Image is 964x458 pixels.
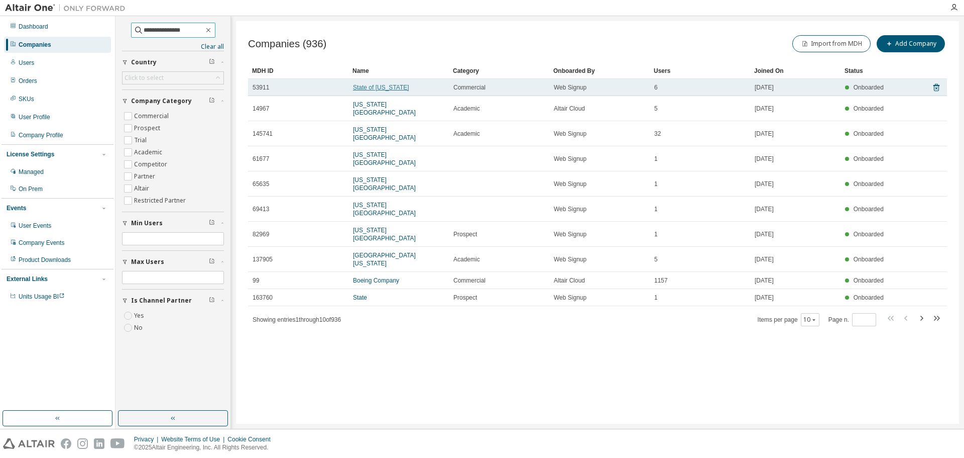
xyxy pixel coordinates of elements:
[19,222,51,230] div: User Events
[253,105,269,113] span: 14967
[453,130,480,138] span: Academic
[209,219,215,227] span: Clear filter
[19,168,44,176] div: Managed
[854,231,884,238] span: Onboarded
[209,258,215,266] span: Clear filter
[134,146,164,158] label: Academic
[554,277,585,285] span: Altair Cloud
[877,35,945,52] button: Add Company
[7,150,54,158] div: License Settings
[131,58,157,66] span: Country
[253,255,273,263] span: 137905
[755,255,774,263] span: [DATE]
[122,51,224,73] button: Country
[353,294,367,301] a: State
[253,277,259,285] span: 99
[554,83,586,91] span: Web Signup
[125,74,164,82] div: Click to select
[209,58,215,66] span: Clear filter
[19,256,71,264] div: Product Downloads
[19,113,50,121] div: User Profile
[654,230,658,238] span: 1
[845,63,887,79] div: Status
[854,294,884,301] span: Onboarded
[453,230,477,238] span: Prospect
[754,63,836,79] div: Joined On
[131,258,164,266] span: Max Users
[122,43,224,51] a: Clear all
[654,155,658,163] span: 1
[134,435,161,443] div: Privacy
[854,206,884,213] span: Onboarded
[553,63,646,79] div: Onboarded By
[755,105,774,113] span: [DATE]
[253,83,269,91] span: 53911
[654,180,658,188] span: 1
[854,180,884,188] span: Onboarded
[7,204,26,212] div: Events
[755,277,774,285] span: [DATE]
[654,205,658,213] span: 1
[854,256,884,263] span: Onboarded
[353,101,416,116] a: [US_STATE][GEOGRAPHIC_DATA]
[131,97,192,105] span: Company Category
[758,313,819,326] span: Items per page
[19,293,65,300] span: Units Usage BI
[77,438,88,449] img: instagram.svg
[353,252,416,267] a: [GEOGRAPHIC_DATA][US_STATE]
[554,130,586,138] span: Web Signup
[453,294,477,302] span: Prospect
[792,35,871,52] button: Import from MDH
[554,105,585,113] span: Altair Cloud
[353,277,399,284] a: Boeing Company
[19,131,63,139] div: Company Profile
[7,275,48,283] div: External Links
[122,212,224,234] button: Min Users
[453,277,486,285] span: Commercial
[854,277,884,284] span: Onboarded
[209,297,215,305] span: Clear filter
[134,182,151,195] label: Altair
[94,438,104,449] img: linkedin.svg
[253,205,269,213] span: 69413
[209,97,215,105] span: Clear filter
[654,130,661,138] span: 32
[453,63,545,79] div: Category
[803,316,817,324] button: 10
[227,435,276,443] div: Cookie Consent
[131,219,163,227] span: Min Users
[755,83,774,91] span: [DATE]
[134,310,146,322] label: Yes
[755,205,774,213] span: [DATE]
[134,110,171,122] label: Commercial
[654,105,658,113] span: 5
[353,126,416,141] a: [US_STATE][GEOGRAPHIC_DATA]
[854,155,884,162] span: Onboarded
[253,130,273,138] span: 145741
[554,255,586,263] span: Web Signup
[253,180,269,188] span: 65635
[161,435,227,443] div: Website Terms of Use
[122,90,224,112] button: Company Category
[854,84,884,91] span: Onboarded
[353,202,416,217] a: [US_STATE][GEOGRAPHIC_DATA]
[134,122,162,134] label: Prospect
[19,77,37,85] div: Orders
[123,72,223,84] div: Click to select
[61,438,71,449] img: facebook.svg
[554,205,586,213] span: Web Signup
[854,105,884,112] span: Onboarded
[755,180,774,188] span: [DATE]
[134,195,188,207] label: Restricted Partner
[19,23,48,31] div: Dashboard
[654,83,658,91] span: 6
[554,230,586,238] span: Web Signup
[353,227,416,242] a: [US_STATE][GEOGRAPHIC_DATA]
[131,297,192,305] span: Is Channel Partner
[19,41,51,49] div: Companies
[19,59,34,67] div: Users
[253,155,269,163] span: 61677
[654,63,746,79] div: Users
[110,438,125,449] img: youtube.svg
[453,105,480,113] span: Academic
